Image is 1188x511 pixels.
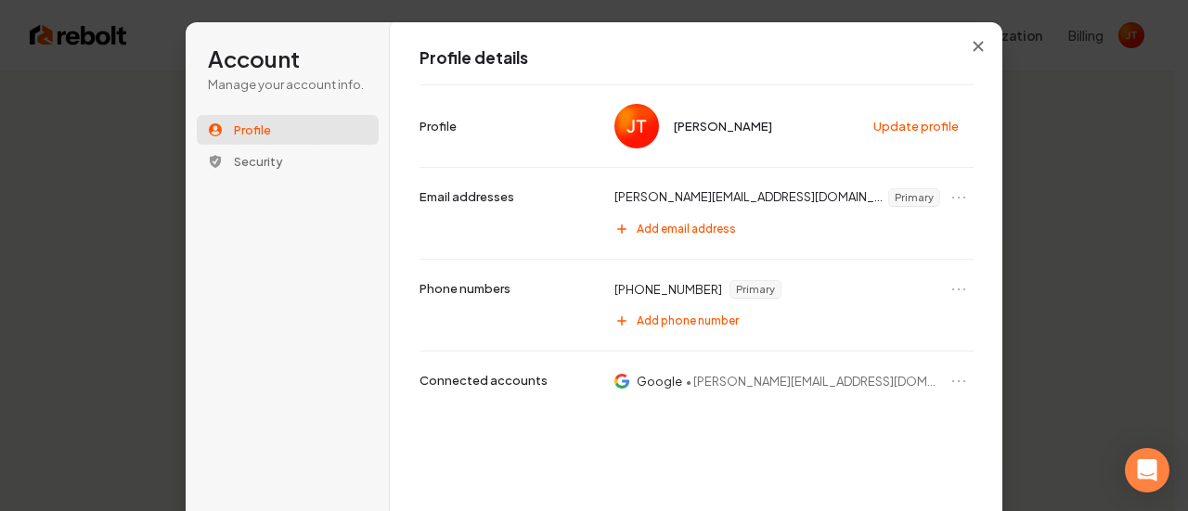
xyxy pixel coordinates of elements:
p: [PERSON_NAME][EMAIL_ADDRESS][DOMAIN_NAME] [614,188,885,207]
p: Phone numbers [420,280,510,297]
span: Primary [730,281,781,298]
span: Profile [234,121,271,138]
p: [PHONE_NUMBER] [614,281,722,298]
span: Primary [889,189,939,206]
button: Close modal [962,30,995,63]
span: [PERSON_NAME] [674,118,772,134]
button: Open menu [948,278,970,300]
span: • [PERSON_NAME][EMAIL_ADDRESS][DOMAIN_NAME] [686,373,940,390]
span: Security [234,153,283,170]
p: Email addresses [420,188,514,205]
span: Add email address [637,222,736,236]
p: Connected accounts [420,372,548,389]
button: Profile [197,115,379,145]
button: Open menu [948,186,970,209]
p: Profile [420,118,457,134]
span: Add phone number [637,313,739,328]
button: Add phone number [605,306,974,336]
img: Google [614,373,629,390]
p: Manage your account info. [208,76,368,93]
button: Add email address [605,214,974,244]
button: Open menu [948,370,970,392]
h1: Profile details [420,47,974,70]
img: Josh Tuatianu [614,104,659,148]
h1: Account [208,45,368,74]
p: Google [637,373,682,390]
div: Open Intercom Messenger [1125,448,1169,492]
button: Update profile [864,112,970,140]
button: Security [197,147,379,176]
